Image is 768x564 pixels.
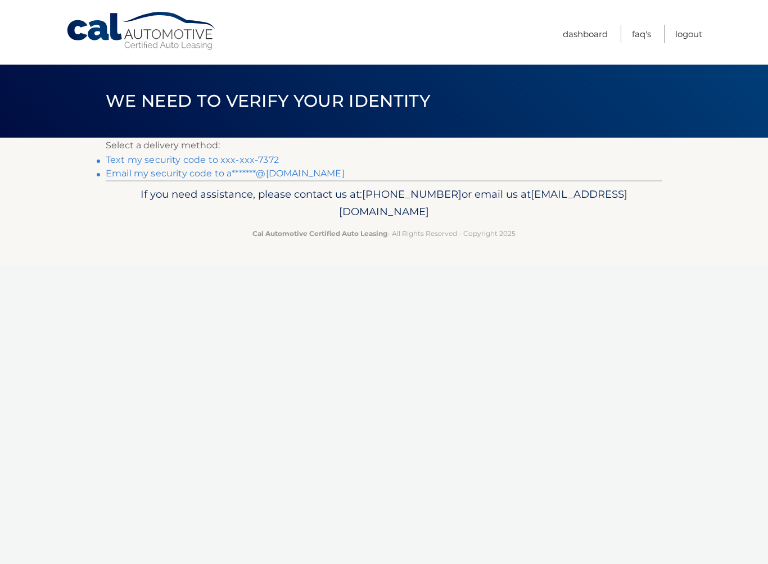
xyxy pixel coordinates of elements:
[362,188,462,201] span: [PHONE_NUMBER]
[113,228,655,239] p: - All Rights Reserved - Copyright 2025
[632,25,651,43] a: FAQ's
[106,168,345,179] a: Email my security code to a*******@[DOMAIN_NAME]
[106,90,430,111] span: We need to verify your identity
[106,138,662,153] p: Select a delivery method:
[563,25,608,43] a: Dashboard
[252,229,387,238] strong: Cal Automotive Certified Auto Leasing
[675,25,702,43] a: Logout
[106,154,279,165] a: Text my security code to xxx-xxx-7372
[113,185,655,221] p: If you need assistance, please contact us at: or email us at
[66,11,218,51] a: Cal Automotive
